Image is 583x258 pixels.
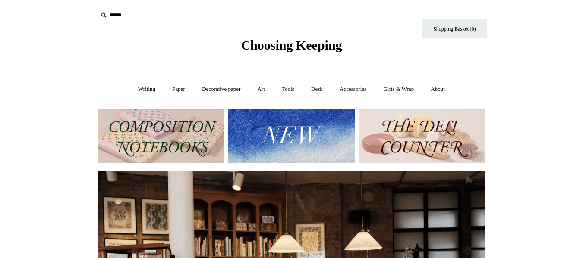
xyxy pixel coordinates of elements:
[164,78,193,101] a: Paper
[422,19,487,38] a: Shopping Basket (0)
[303,78,331,101] a: Desk
[332,78,374,101] a: Accessories
[130,78,163,101] a: Writing
[359,109,485,163] img: The Deli Counter
[228,109,355,163] img: New.jpg__PID:f73bdf93-380a-4a35-bcfe-7823039498e1
[98,109,224,163] img: 202302 Composition ledgers.jpg__PID:69722ee6-fa44-49dd-a067-31375e5d54ec
[250,78,273,101] a: Art
[375,78,422,101] a: Gifts & Wrap
[423,78,453,101] a: About
[274,78,302,101] a: Tools
[241,38,342,52] span: Choosing Keeping
[194,78,248,101] a: Decorative paper
[241,45,342,51] a: Choosing Keeping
